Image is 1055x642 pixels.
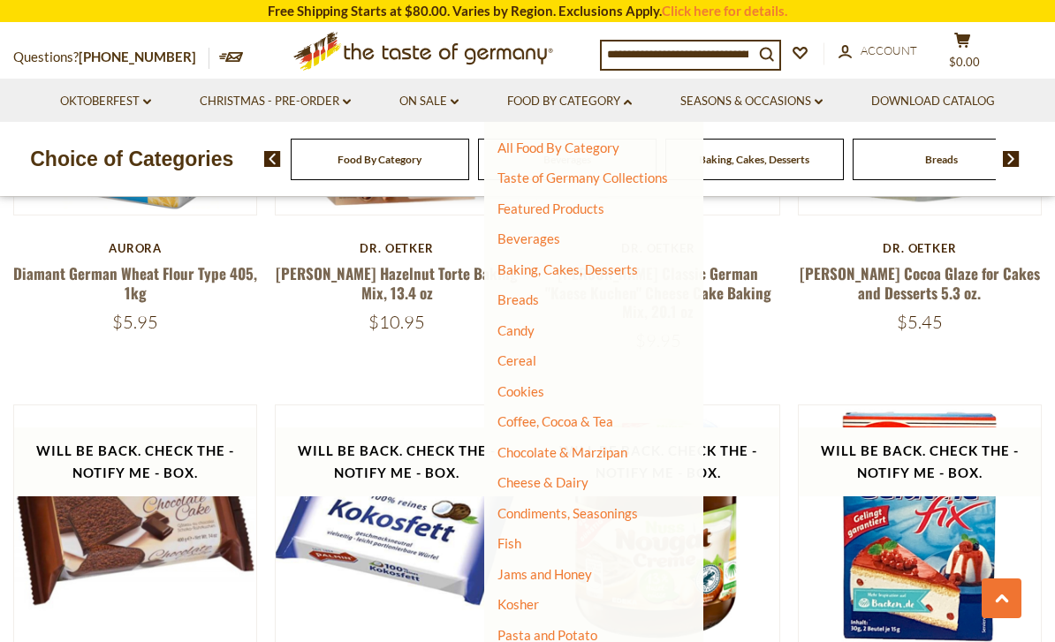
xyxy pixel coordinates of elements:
a: On Sale [399,92,459,111]
div: Aurora [13,241,257,255]
a: Food By Category [338,153,421,166]
span: Account [861,43,917,57]
a: Breads [925,153,958,166]
img: previous arrow [264,151,281,167]
a: Taste of Germany Collections [497,170,668,185]
a: Account [839,42,917,61]
a: Jams and Honey [497,566,592,582]
a: All Food By Category [497,140,619,155]
span: $0.00 [949,55,980,69]
a: Condiments, Seasonings [497,505,638,521]
a: Diamant German Wheat Flour Type 405, 1kg [13,262,257,303]
span: $10.95 [368,311,425,333]
a: Chocolate & Marzipan [497,444,627,460]
a: Baking, Cakes, Desserts [497,261,638,277]
a: Beverages [497,230,560,246]
span: $5.45 [897,311,943,333]
a: Click here for details. [662,3,787,19]
div: Dr. Oetker [798,241,1042,255]
a: Breads [497,291,539,307]
div: Dr. Oetker [275,241,519,255]
a: [PERSON_NAME] Hazelnut Torte Baking Mix, 13.4 oz [276,262,518,303]
a: Oktoberfest [60,92,151,111]
a: [PERSON_NAME] Cocoa Glaze for Cakes and Desserts 5.3 oz. [800,262,1040,303]
a: Kosher [497,596,539,612]
a: Seasons & Occasions [680,92,823,111]
a: Candy [497,322,535,338]
a: Cereal [497,352,536,368]
a: Featured Products [497,200,604,216]
a: Cookies [497,383,544,399]
a: Cheese & Dairy [497,474,588,490]
button: $0.00 [936,32,989,76]
span: $5.95 [112,311,158,333]
a: Fish [497,535,521,551]
a: Baking, Cakes, Desserts [699,153,809,166]
a: [PHONE_NUMBER] [79,49,196,64]
a: Food By Category [507,92,632,111]
a: Download Catalog [871,92,995,111]
p: Questions? [13,46,209,69]
a: Christmas - PRE-ORDER [200,92,351,111]
a: Coffee, Cocoa & Tea [497,413,613,429]
img: next arrow [1003,151,1020,167]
